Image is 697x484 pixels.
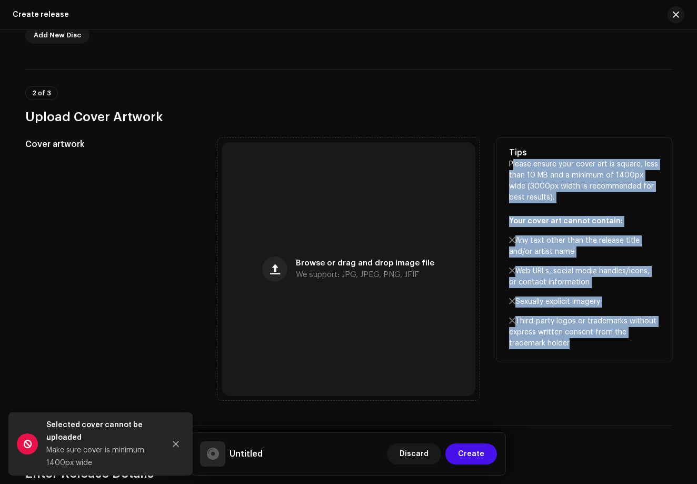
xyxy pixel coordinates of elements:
p: Third-party logos or trademarks without express written consent from the trademark holder [509,316,659,349]
h5: Tips [509,146,659,159]
p: Web URLs, social media handles/icons, or contact information [509,266,659,288]
button: Close [165,433,186,455]
span: Create [458,443,484,465]
p: Your cover art cannot contain: [509,216,659,227]
span: Discard [400,443,429,465]
h3: Upload Cover Artwork [25,108,672,125]
p: Any text other than the release title and/or artist name [509,235,659,258]
h5: Cover artwork [25,138,201,151]
button: Create [445,443,497,465]
div: Make sure cover is minimum 1400px wide [46,444,157,469]
span: We support: JPG, JPEG, PNG, JFIF [296,271,419,279]
p: Sexually explicit imagery [509,297,659,308]
div: Selected cover cannot be uploaded [46,419,157,444]
h5: Untitled [230,448,263,460]
button: Discard [387,443,441,465]
p: Please ensure your cover art is square, less than 10 MB and a minimum of 1400px wide (3000px widt... [509,159,659,349]
span: Browse or drag and drop image file [296,260,434,267]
